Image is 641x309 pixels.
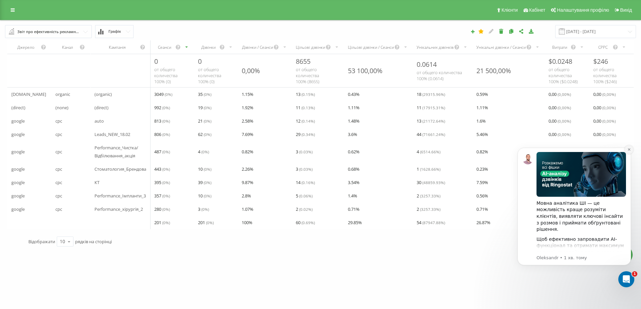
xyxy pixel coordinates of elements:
span: 54 [417,218,445,226]
span: [DOMAIN_NAME] [11,90,46,98]
span: от общего количества 100% ( 0.0614 ) [417,69,462,82]
span: 39 [198,178,211,186]
span: Клієнти [501,7,518,13]
span: Вихід [620,7,632,13]
span: 1.92 % [242,104,253,112]
span: 0.71 % [476,205,488,213]
span: 201 [154,218,170,226]
span: ( 0 %) [162,206,170,212]
span: 13 [296,90,315,98]
span: cpc [55,130,62,138]
span: 0,00 [549,104,571,112]
span: 813 [154,117,170,125]
span: ( 0.14 %) [301,118,315,124]
span: ( 0.34 %) [301,132,315,137]
span: 0.23 % [476,165,488,173]
div: Цільові дзвінки [296,44,325,50]
span: ( 0,00 %) [558,132,571,137]
span: 9.87 % [242,178,253,186]
span: 280 [154,205,170,213]
span: ( 0.69 %) [301,220,315,225]
span: 2 [296,205,312,213]
div: 10 [60,238,65,245]
div: Дзвінки [198,44,219,50]
span: 2 [417,192,440,200]
span: 8655 [296,57,310,66]
span: ( 17915.31 %) [422,105,445,110]
span: google [11,192,25,200]
span: 0.0614 [417,60,437,69]
span: cpc [55,192,62,200]
span: google [11,148,25,156]
span: 10 [198,165,211,173]
span: 60 [296,218,315,226]
span: от общего количества 100% ( 0 ) [198,66,221,85]
iframe: Intercom live chat [618,271,634,287]
span: рядків на сторінці [75,239,112,245]
span: 30 [417,178,445,186]
div: scrollable content [7,40,634,229]
span: Відображати [28,239,55,245]
span: 0,00 [549,130,571,138]
span: 1 [417,165,440,173]
span: $ 0.0248 [549,57,572,66]
span: 2.8 % [242,192,251,200]
span: 19 [198,104,211,112]
span: ( 0.15 %) [301,92,315,97]
span: ( 0 %) [204,132,211,137]
span: ( 3257.33 %) [420,193,440,198]
span: ( 0,00 %) [558,92,571,97]
span: ( 0 %) [162,149,170,154]
span: ( 87947.88 %) [422,220,445,225]
span: 11 [417,104,445,112]
span: ( 0.02 %) [299,206,312,212]
span: ( 0.13 %) [301,105,315,110]
span: ( 71661.24 %) [422,132,445,137]
span: 395 [154,178,170,186]
span: 0.43 % [348,90,360,98]
span: ( 0 %) [165,92,172,97]
div: Дзвінки / Сеанси [242,44,273,50]
span: 0,00 [549,117,571,125]
span: ( 0,00 %) [602,92,616,97]
span: ( 0 %) [162,220,170,225]
span: 21 [198,117,211,125]
iframe: Intercom notifications повідомлення [507,138,641,291]
span: 1.15 % [242,90,253,98]
span: ( 0,00 %) [558,105,571,110]
div: 21 500,00% [476,66,511,75]
span: 5.46 % [476,130,488,138]
span: (direct) [11,104,25,112]
span: 0.62 % [348,148,360,156]
span: 1.4 % [348,192,357,200]
span: 3 [296,148,312,156]
span: ( 0,00 %) [602,118,616,124]
span: Performance_хірургія_2 [94,205,143,213]
span: 44 [417,130,445,138]
span: Кабінет [529,7,546,13]
i: Поділитися налаштуваннями звіту [518,29,524,33]
span: 1.11 % [348,104,360,112]
span: ( 0,00 %) [602,132,616,137]
span: ( 0 %) [204,118,211,124]
span: 1.07 % [242,205,253,213]
span: Performance_Імпланти_3 [94,192,146,200]
span: КТ [94,178,99,186]
span: ( 0 %) [201,206,209,212]
span: 0,00 [593,90,616,98]
span: 18 [417,90,445,98]
span: ( 0 %) [204,166,211,172]
div: 53 100,00% [348,66,383,75]
div: Унікальні дзвінки / Сеанси [476,44,526,50]
span: ( 21172.64 %) [422,118,445,124]
span: ( 3257.33 %) [420,206,440,212]
span: ( 0 %) [162,166,170,172]
span: Стоматология_Брендова [94,165,146,173]
div: 0,00% [242,66,260,75]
